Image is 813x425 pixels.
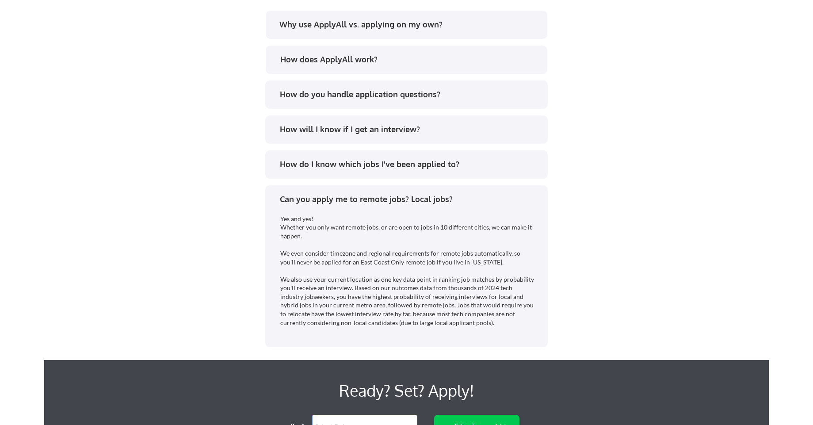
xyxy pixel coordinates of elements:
div: Why use ApplyAll vs. applying on my own? [279,19,539,30]
div: Can you apply me to remote jobs? Local jobs? [280,194,539,205]
div: Ready? Set? Apply! [168,378,645,403]
div: Yes and yes! Whether you only want remote jobs, or are open to jobs in 10 different cities, we ca... [280,214,535,327]
div: How does ApplyAll work? [280,54,540,65]
div: How do you handle application questions? [280,89,539,100]
div: How do I know which jobs I've been applied to? [280,159,539,170]
div: How will I know if I get an interview? [280,124,539,135]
